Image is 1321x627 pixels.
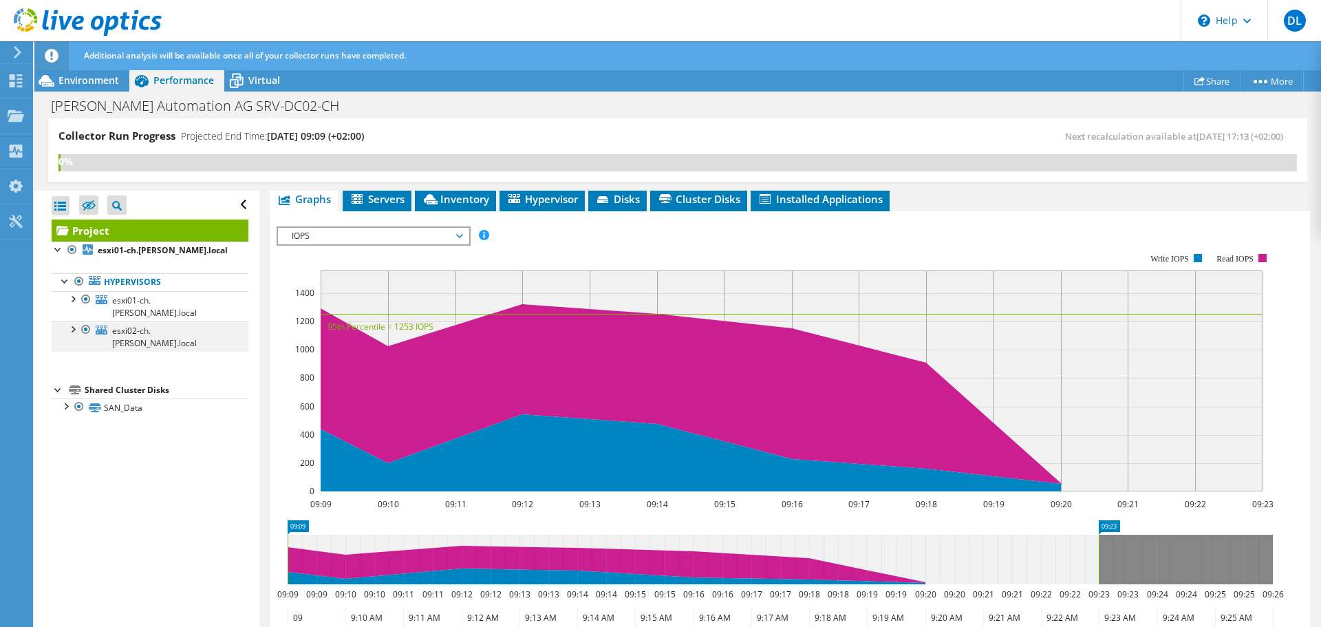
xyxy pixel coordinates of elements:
text: Read IOPS [1217,254,1254,264]
text: 09:19 [857,588,878,600]
div: 0% [58,154,61,169]
text: 09:15 [625,588,646,600]
text: 600 [300,401,314,412]
a: More [1240,70,1304,92]
b: esxi01-ch.[PERSON_NAME].local [98,244,228,256]
text: 09:20 [1051,498,1072,510]
svg: \n [1198,14,1210,27]
span: Servers [350,192,405,206]
text: 09:13 [538,588,559,600]
text: 95th Percentile = 1253 IOPS [327,321,433,332]
span: Additional analysis will be available once all of your collector runs have completed. [84,50,406,61]
span: [DATE] 17:13 (+02:00) [1196,130,1283,142]
text: 09:13 [579,498,601,510]
text: 09:14 [647,498,668,510]
a: esxi01-ch.[PERSON_NAME].local [52,291,248,321]
text: 200 [300,457,314,469]
a: esxi01-ch.[PERSON_NAME].local [52,242,248,259]
span: IOPS [285,228,462,244]
text: 09:17 [770,588,791,600]
text: 09:12 [512,498,533,510]
text: 09:25 [1234,588,1255,600]
span: DL [1284,10,1306,32]
text: 09:20 [944,588,965,600]
text: 09:10 [378,498,399,510]
h1: [PERSON_NAME] Automation AG SRV-DC02-CH [45,98,361,114]
span: Graphs [277,192,331,206]
text: 09:22 [1031,588,1052,600]
text: 09:15 [714,498,735,510]
text: 1000 [295,343,314,355]
text: 09:17 [741,588,762,600]
text: 09:10 [335,588,356,600]
text: 09:23 [1252,498,1274,510]
text: 09:09 [310,498,332,510]
text: 09:24 [1176,588,1197,600]
text: 09:23 [1117,588,1139,600]
text: 09:16 [782,498,803,510]
text: 09:14 [567,588,588,600]
text: 1200 [295,315,314,327]
text: 09:18 [799,588,820,600]
text: 09:09 [277,588,299,600]
text: 800 [300,372,314,383]
div: Shared Cluster Disks [85,382,248,398]
text: 09:15 [654,588,676,600]
text: 09:12 [451,588,473,600]
text: 09:16 [712,588,733,600]
text: 09:18 [916,498,937,510]
text: 09:11 [393,588,414,600]
span: Virtual [248,74,280,87]
h4: Projected End Time: [181,129,364,144]
span: Hypervisor [506,192,578,206]
text: 09:12 [480,588,502,600]
span: Inventory [422,192,489,206]
text: 0 [310,485,314,497]
text: 1400 [295,287,314,299]
text: 09:17 [848,498,870,510]
text: 400 [300,429,314,440]
a: SAN_Data [52,398,248,416]
text: 09:23 [1088,588,1110,600]
span: Installed Applications [758,192,883,206]
text: 09:20 [915,588,936,600]
span: esxi02-ch.[PERSON_NAME].local [112,325,197,349]
text: 09:22 [1185,498,1206,510]
a: Share [1183,70,1241,92]
text: 09:09 [306,588,327,600]
text: 09:21 [1117,498,1139,510]
span: Next recalculation available at [1065,130,1290,142]
a: Hypervisors [52,273,248,291]
text: 09:26 [1263,588,1284,600]
text: 09:10 [364,588,385,600]
span: Disks [595,192,640,206]
text: 09:21 [973,588,994,600]
text: 09:21 [1002,588,1023,600]
text: 09:22 [1060,588,1081,600]
span: [DATE] 09:09 (+02:00) [267,129,364,142]
span: Performance [153,74,214,87]
text: 09:19 [885,588,907,600]
text: 09:24 [1147,588,1168,600]
text: 09:11 [422,588,444,600]
a: esxi02-ch.[PERSON_NAME].local [52,321,248,352]
text: 09:14 [596,588,617,600]
a: Project [52,220,248,242]
text: 09:13 [509,588,530,600]
span: Cluster Disks [657,192,740,206]
text: Write IOPS [1150,254,1189,264]
span: esxi01-ch.[PERSON_NAME].local [112,295,197,319]
text: 09:25 [1205,588,1226,600]
text: 09:11 [445,498,466,510]
text: 09:18 [828,588,849,600]
span: Environment [58,74,119,87]
text: 09:19 [983,498,1005,510]
text: 09:16 [683,588,705,600]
